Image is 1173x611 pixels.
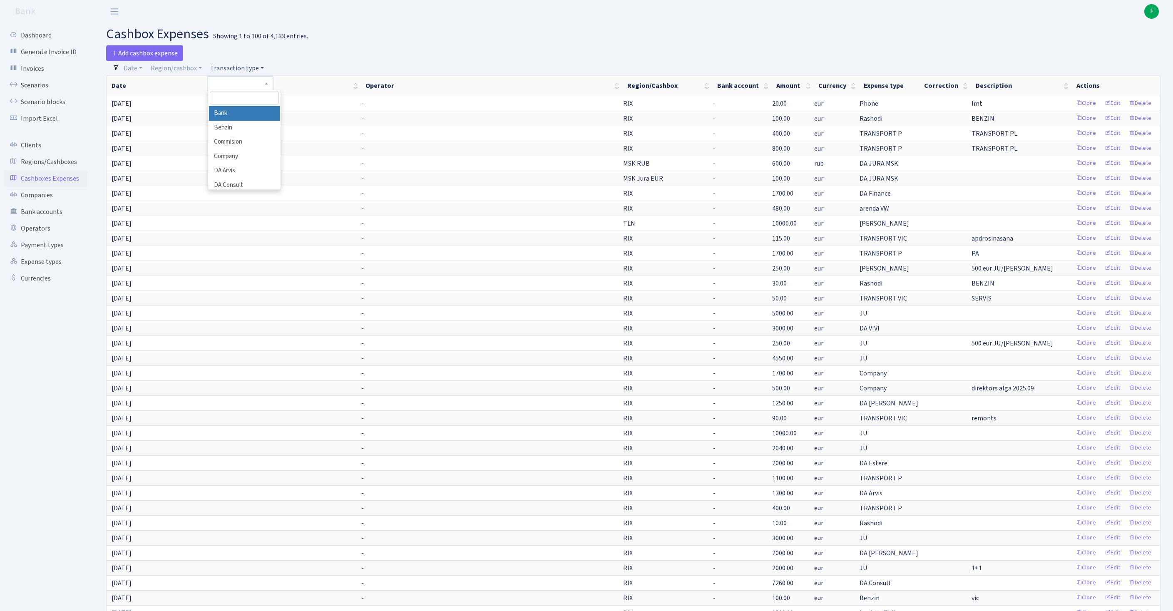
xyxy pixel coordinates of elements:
[713,264,716,273] span: -
[713,204,716,213] span: -
[814,353,823,363] span: eur
[1101,157,1124,170] a: Edit
[1072,322,1100,335] a: Clone
[1101,412,1124,425] a: Edit
[623,308,633,318] span: RIX
[209,106,280,121] li: Bank
[623,248,633,258] span: RIX
[1101,561,1124,574] a: Edit
[1072,591,1100,604] a: Clone
[623,398,633,408] span: RIX
[814,263,823,273] span: eur
[112,49,178,58] span: Add cashbox expense
[1072,307,1100,320] a: Clone
[112,309,132,318] span: [DATE]
[4,270,87,287] a: Currencies
[1125,561,1155,574] a: Delete
[772,99,787,108] span: 20.00
[919,76,971,96] th: Correction : activate to sort column ascending
[1125,412,1155,425] a: Delete
[1101,112,1124,125] a: Edit
[112,369,132,378] span: [DATE]
[1072,247,1100,260] a: Clone
[860,219,909,229] span: [PERSON_NAME]
[1101,202,1124,215] a: Edit
[713,354,716,363] span: -
[712,76,771,96] th: Bank account : activate to sort column ascending
[1072,292,1100,305] a: Clone
[361,114,364,123] span: -
[1072,277,1100,290] a: Clone
[4,220,87,237] a: Operators
[361,249,364,258] span: -
[1101,532,1124,544] a: Edit
[814,383,823,393] span: eur
[713,99,716,108] span: -
[860,159,898,169] span: DA JURA MSK
[623,159,650,169] span: MSK RUB
[814,129,823,139] span: eur
[1125,591,1155,604] a: Delete
[772,144,790,153] span: 800.00
[361,384,364,393] span: -
[4,204,87,220] a: Bank accounts
[713,114,716,123] span: -
[112,114,132,123] span: [DATE]
[112,219,132,228] span: [DATE]
[361,294,364,303] span: -
[1072,217,1100,230] a: Clone
[360,76,622,96] th: Operator : activate to sort column ascending
[860,383,887,393] span: Company
[623,219,635,229] span: TLN
[361,174,364,183] span: -
[1125,487,1155,499] a: Delete
[623,383,633,393] span: RIX
[1072,337,1100,350] a: Clone
[1101,382,1124,395] a: Edit
[859,76,919,96] th: Expense type
[4,60,87,77] a: Invoices
[209,164,280,178] li: DA Arvis
[1072,202,1100,215] a: Clone
[814,99,823,109] span: eur
[1101,262,1124,275] a: Edit
[772,339,790,348] span: 250.00
[814,233,823,243] span: eur
[1101,502,1124,514] a: Edit
[1101,457,1124,469] a: Edit
[147,61,205,75] a: Region/cashbox
[713,219,716,228] span: -
[112,294,132,303] span: [DATE]
[814,248,823,258] span: eur
[361,204,364,213] span: -
[1071,76,1160,96] th: Actions
[1125,502,1155,514] a: Delete
[772,324,793,333] span: 3000.00
[1125,322,1155,335] a: Delete
[713,309,716,318] span: -
[1101,397,1124,410] a: Edit
[112,174,132,183] span: [DATE]
[713,249,716,258] span: -
[860,144,902,154] span: TRANSPORT P
[1101,292,1124,305] a: Edit
[1072,232,1100,245] a: Clone
[772,264,790,273] span: 250.00
[112,129,132,138] span: [DATE]
[106,45,183,61] a: Add cashbox expense
[1101,517,1124,529] a: Edit
[713,339,716,348] span: -
[112,264,132,273] span: [DATE]
[361,144,364,153] span: -
[112,144,132,153] span: [DATE]
[814,338,823,348] span: eur
[1125,382,1155,395] a: Delete
[1125,172,1155,185] a: Delete
[860,129,902,139] span: TRANSPORT P
[623,204,633,214] span: RIX
[772,294,787,303] span: 50.00
[1101,97,1124,110] a: Edit
[623,99,633,109] span: RIX
[1072,97,1100,110] a: Clone
[4,94,87,110] a: Scenario blocks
